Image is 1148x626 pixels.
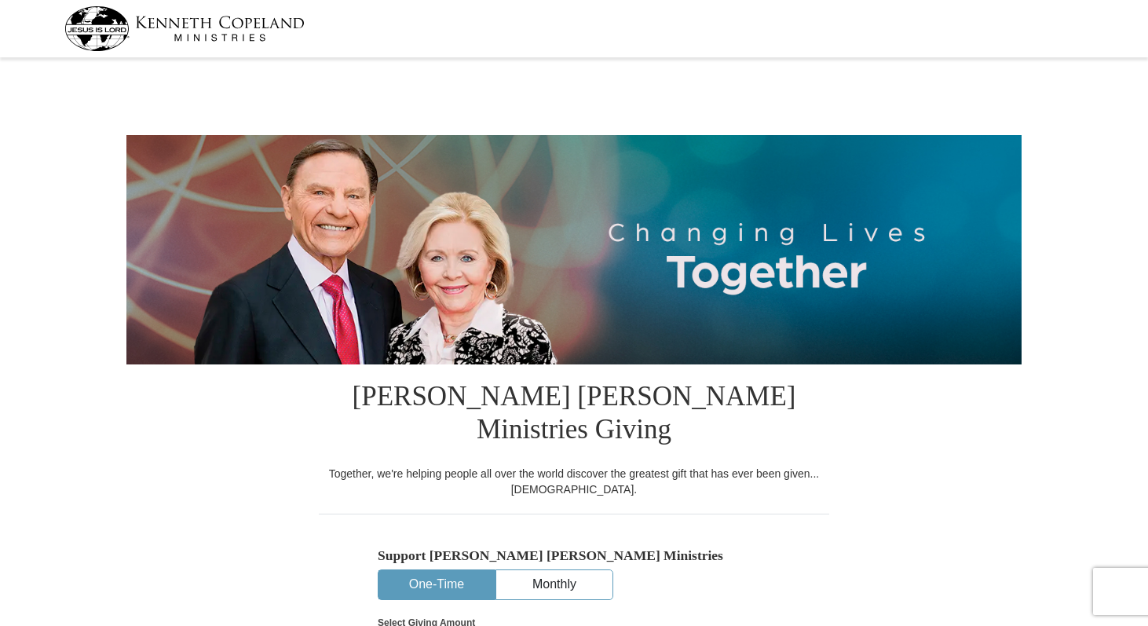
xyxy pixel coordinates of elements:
div: Together, we're helping people all over the world discover the greatest gift that has ever been g... [319,466,829,497]
img: kcm-header-logo.svg [64,6,305,51]
button: Monthly [496,570,612,599]
h1: [PERSON_NAME] [PERSON_NAME] Ministries Giving [319,364,829,466]
h5: Support [PERSON_NAME] [PERSON_NAME] Ministries [378,547,770,564]
button: One-Time [378,570,495,599]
